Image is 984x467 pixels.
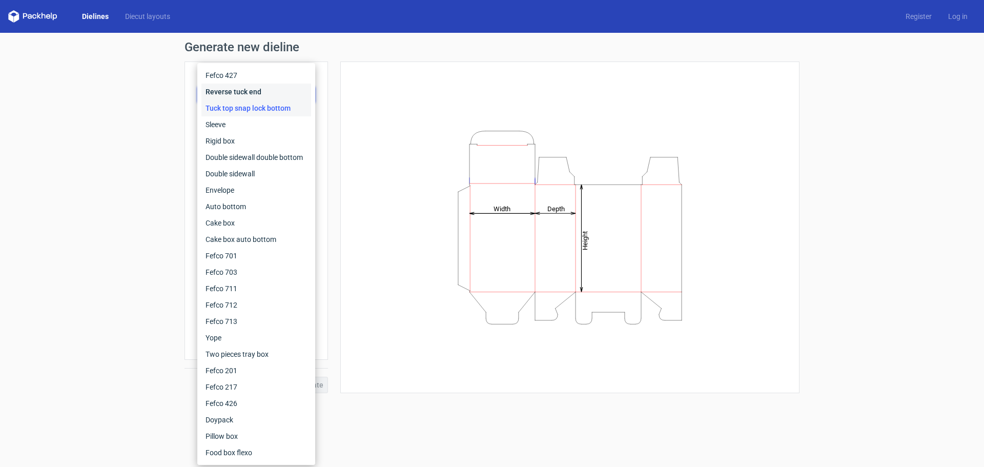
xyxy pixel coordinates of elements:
[201,182,311,198] div: Envelope
[201,248,311,264] div: Fefco 701
[117,11,178,22] a: Diecut layouts
[201,346,311,362] div: Two pieces tray box
[581,231,589,250] tspan: Height
[201,362,311,379] div: Fefco 201
[897,11,940,22] a: Register
[201,395,311,412] div: Fefco 426
[201,379,311,395] div: Fefco 217
[201,116,311,133] div: Sleeve
[201,100,311,116] div: Tuck top snap lock bottom
[201,280,311,297] div: Fefco 711
[201,166,311,182] div: Double sidewall
[201,330,311,346] div: Yope
[201,444,311,461] div: Food box flexo
[201,428,311,444] div: Pillow box
[201,198,311,215] div: Auto bottom
[201,297,311,313] div: Fefco 712
[74,11,117,22] a: Dielines
[201,313,311,330] div: Fefco 713
[201,67,311,84] div: Fefco 427
[184,41,799,53] h1: Generate new dieline
[201,215,311,231] div: Cake box
[201,149,311,166] div: Double sidewall double bottom
[940,11,976,22] a: Log in
[494,205,510,212] tspan: Width
[547,205,565,212] tspan: Depth
[201,133,311,149] div: Rigid box
[201,412,311,428] div: Doypack
[201,231,311,248] div: Cake box auto bottom
[201,84,311,100] div: Reverse tuck end
[201,264,311,280] div: Fefco 703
